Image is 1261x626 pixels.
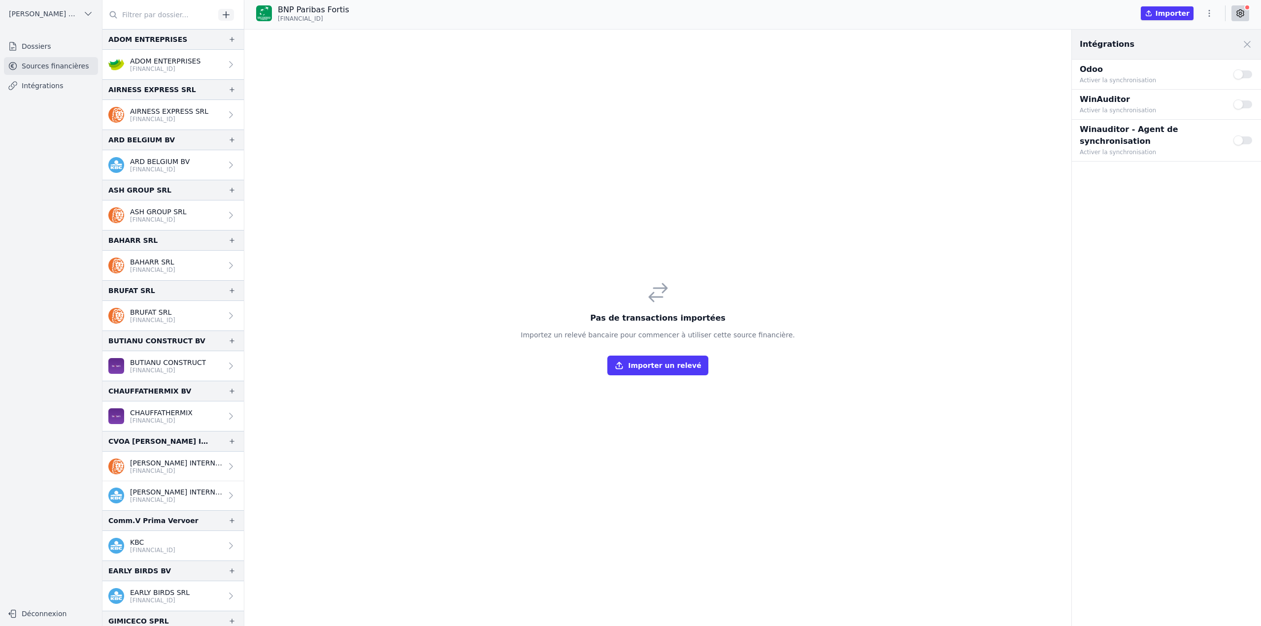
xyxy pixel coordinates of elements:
[102,6,215,24] input: Filtrer par dossier...
[130,366,206,374] p: [FINANCIAL_ID]
[108,157,124,173] img: kbc.png
[130,157,190,166] p: ARD BELGIUM BV
[9,9,79,19] span: [PERSON_NAME] ET PARTNERS SRL
[102,100,244,130] a: AIRNESS EXPRESS SRL [FINANCIAL_ID]
[521,330,795,340] p: Importez un relevé bancaire pour commencer à utiliser cette source financière.
[108,385,191,397] div: CHAUFFATHERMIX BV
[108,33,187,45] div: ADOM ENTREPRISES
[108,285,155,297] div: BRUFAT SRL
[102,50,244,79] a: ADOM ENTERPRISES [FINANCIAL_ID]
[108,335,205,347] div: BUTIANU CONSTRUCT BV
[102,481,244,510] a: [PERSON_NAME] INTERNATIONAL CVOA [FINANCIAL_ID]
[278,4,349,16] p: BNP Paribas Fortis
[130,467,222,475] p: [FINANCIAL_ID]
[130,417,193,425] p: [FINANCIAL_ID]
[108,565,171,577] div: EARLY BIRDS BV
[108,134,175,146] div: ARD BELGIUM BV
[108,408,124,424] img: BEOBANK_CTBKBEBX.png
[1080,75,1222,85] p: Activer la synchronisation
[130,106,208,116] p: AIRNESS EXPRESS SRL
[521,312,795,324] h3: Pas de transactions importées
[130,207,187,217] p: ASH GROUP SRL
[130,487,222,497] p: [PERSON_NAME] INTERNATIONAL CVOA
[1080,94,1222,105] p: WinAuditor
[130,65,200,73] p: [FINANCIAL_ID]
[256,5,272,21] img: BNP_BE_BUSINESS_GEBABEBB.png
[108,57,124,72] img: crelan.png
[102,251,244,280] a: BAHARR SRL [FINANCIAL_ID]
[4,6,98,22] button: [PERSON_NAME] ET PARTNERS SRL
[130,537,175,547] p: KBC
[1141,6,1194,20] button: Importer
[607,356,708,375] button: Importer un relevé
[4,57,98,75] a: Sources financières
[102,150,244,180] a: ARD BELGIUM BV [FINANCIAL_ID]
[102,301,244,330] a: BRUFAT SRL [FINANCIAL_ID]
[102,531,244,560] a: KBC [FINANCIAL_ID]
[108,107,124,123] img: ing.png
[130,596,190,604] p: [FINANCIAL_ID]
[108,207,124,223] img: ing.png
[1080,105,1222,115] p: Activer la synchronisation
[1080,124,1222,147] p: Winauditor - Agent de synchronisation
[130,165,190,173] p: [FINANCIAL_ID]
[4,77,98,95] a: Intégrations
[130,216,187,224] p: [FINANCIAL_ID]
[108,234,158,246] div: BAHARR SRL
[108,184,171,196] div: ASH GROUP SRL
[108,588,124,604] img: kbc.png
[4,37,98,55] a: Dossiers
[108,515,199,527] div: Comm.V Prima Vervoer
[108,308,124,324] img: ing.png
[102,452,244,481] a: [PERSON_NAME] INTERNATIONAL SCRIS [FINANCIAL_ID]
[4,606,98,622] button: Déconnexion
[1080,147,1222,157] p: Activer la synchronisation
[278,15,323,23] span: [FINANCIAL_ID]
[108,538,124,554] img: kbc.png
[130,458,222,468] p: [PERSON_NAME] INTERNATIONAL SCRIS
[108,459,124,474] img: ing.png
[130,358,206,367] p: BUTIANU CONSTRUCT
[102,351,244,381] a: BUTIANU CONSTRUCT [FINANCIAL_ID]
[108,84,196,96] div: AIRNESS EXPRESS SRL
[102,200,244,230] a: ASH GROUP SRL [FINANCIAL_ID]
[130,316,175,324] p: [FINANCIAL_ID]
[1080,38,1134,50] h2: Intégrations
[130,588,190,597] p: EARLY BIRDS SRL
[108,488,124,503] img: kbc.png
[108,358,124,374] img: BEOBANK_CTBKBEBX.png
[1080,64,1222,75] p: Odoo
[130,408,193,418] p: CHAUFFATHERMIX
[130,115,208,123] p: [FINANCIAL_ID]
[130,266,175,274] p: [FINANCIAL_ID]
[130,257,175,267] p: BAHARR SRL
[130,496,222,504] p: [FINANCIAL_ID]
[102,581,244,611] a: EARLY BIRDS SRL [FINANCIAL_ID]
[102,401,244,431] a: CHAUFFATHERMIX [FINANCIAL_ID]
[130,307,175,317] p: BRUFAT SRL
[108,435,212,447] div: CVOA [PERSON_NAME] INTERNATIONAL
[130,56,200,66] p: ADOM ENTERPRISES
[130,546,175,554] p: [FINANCIAL_ID]
[108,258,124,273] img: ing.png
